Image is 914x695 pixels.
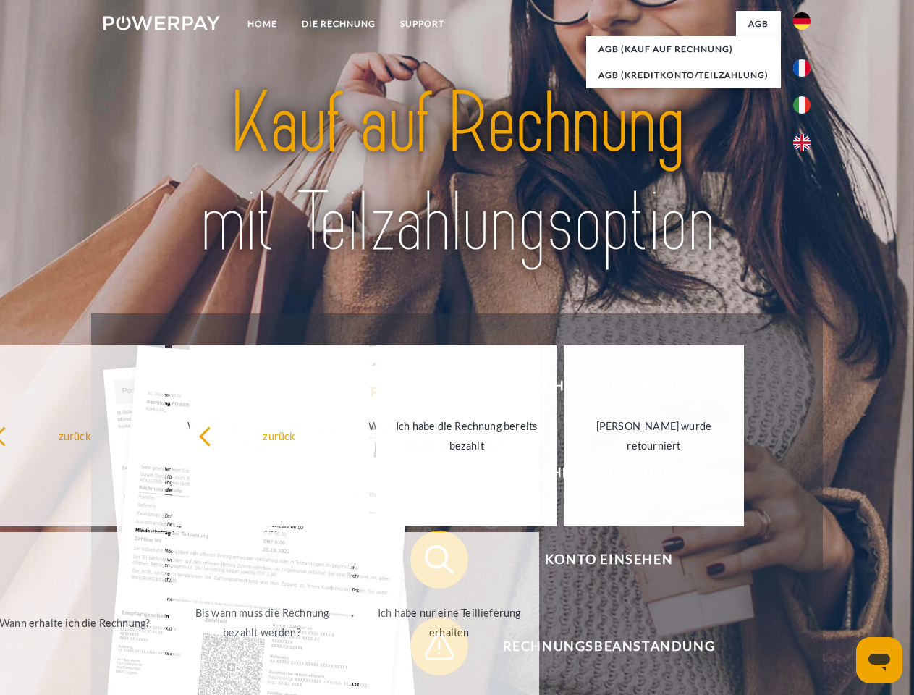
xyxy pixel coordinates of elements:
a: AGB (Kauf auf Rechnung) [586,36,781,62]
div: Ich habe die Rechnung bereits bezahlt [385,416,548,455]
img: de [793,12,811,30]
div: Ich habe nur eine Teillieferung erhalten [368,603,530,642]
a: agb [736,11,781,37]
img: fr [793,59,811,77]
div: [PERSON_NAME] wurde retourniert [572,416,735,455]
img: it [793,96,811,114]
span: Konto einsehen [431,531,786,589]
div: Bis wann muss die Rechnung bezahlt werden? [181,603,344,642]
button: Rechnungsbeanstandung [410,618,787,675]
img: logo-powerpay-white.svg [103,16,220,30]
a: DIE RECHNUNG [289,11,388,37]
img: title-powerpay_de.svg [138,69,776,277]
button: Konto einsehen [410,531,787,589]
a: AGB (Kreditkonto/Teilzahlung) [586,62,781,88]
iframe: Schaltfläche zum Öffnen des Messaging-Fensters [856,637,902,683]
a: SUPPORT [388,11,457,37]
a: Home [235,11,289,37]
div: zurück [198,426,361,445]
span: Rechnungsbeanstandung [431,618,786,675]
img: en [793,134,811,151]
